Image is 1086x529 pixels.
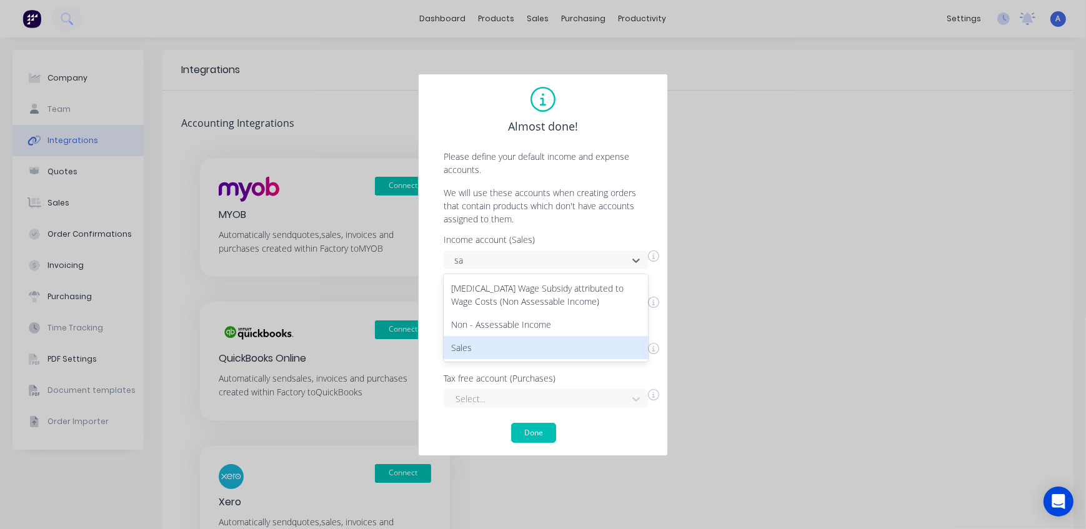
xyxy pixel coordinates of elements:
p: Please define your default income and expense accounts. [431,150,655,176]
div: Open Intercom Messenger [1044,487,1074,517]
div: [MEDICAL_DATA] Wage Subsidy attributed to Wage Costs (Non Assessable Income) [444,277,648,313]
img: Factory [22,9,41,28]
div: Non - Assessable Income [444,313,648,336]
span: Almost done! [508,118,578,135]
button: Done [511,423,556,443]
div: Income account (Sales) [444,235,659,244]
div: Tax free account (Purchases) [444,374,659,383]
p: We will use these accounts when creating orders that contain products which don't have accounts a... [431,186,655,225]
div: Sales [444,336,648,359]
